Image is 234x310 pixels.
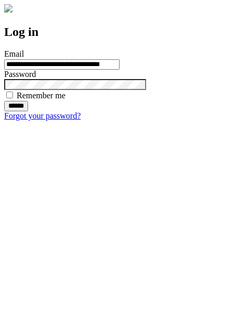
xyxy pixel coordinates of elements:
[17,91,66,100] label: Remember me
[4,70,36,79] label: Password
[4,4,12,12] img: logo-4e3dc11c47720685a147b03b5a06dd966a58ff35d612b21f08c02c0306f2b779.png
[4,111,81,120] a: Forgot your password?
[4,25,230,39] h2: Log in
[4,49,24,58] label: Email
